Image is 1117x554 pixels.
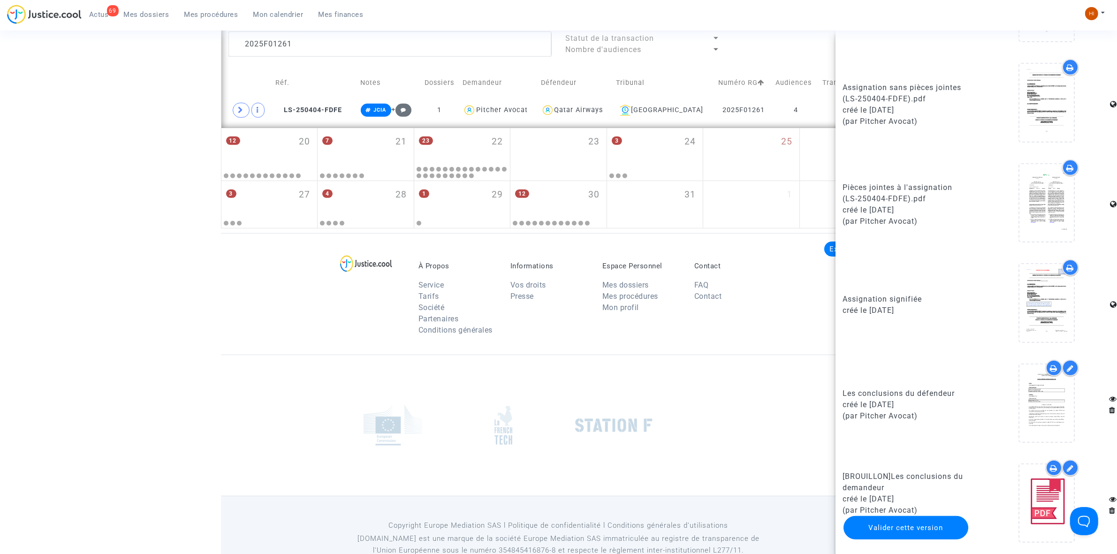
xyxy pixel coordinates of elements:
[703,128,799,181] div: samedi octobre 25
[843,505,969,516] div: (par Pitcher Avocat)
[420,99,459,121] td: 1
[694,292,722,301] a: Contact
[419,190,429,198] span: 1
[299,135,310,149] span: 20
[311,8,371,22] a: Mes finances
[226,137,240,145] span: 12
[800,181,896,228] div: dimanche novembre 2
[420,66,459,99] td: Dossiers
[414,128,510,165] div: mercredi octobre 22, 23 events, click to expand
[463,104,476,117] img: icon-user.svg
[566,34,654,43] span: Statut de la transaction
[492,135,503,149] span: 22
[1070,507,1098,535] iframe: Help Scout Beacon - Open
[221,128,318,165] div: lundi octobre 20, 12 events, click to expand
[418,314,459,323] a: Partenaires
[843,205,969,216] div: créé le [DATE]
[89,10,109,19] span: Actus
[819,66,871,99] td: Transaction
[184,10,238,19] span: Mes procédures
[715,99,772,121] td: 2025F01261
[275,106,342,114] span: LS-250404-FDFE
[843,493,969,505] div: créé le [DATE]
[602,292,658,301] a: Mes procédures
[575,418,653,433] img: stationf.png
[221,181,318,218] div: lundi octobre 27, 3 events, click to expand
[541,104,555,117] img: icon-user.svg
[800,128,896,181] div: dimanche octobre 26
[419,137,433,145] span: 23
[715,66,772,99] td: Numéro RG
[107,5,119,16] div: 69
[515,190,529,198] span: 12
[684,188,696,202] span: 31
[82,8,116,22] a: 69Actus
[418,292,439,301] a: Tarifs
[494,405,512,445] img: french_tech.png
[322,137,333,145] span: 7
[694,281,709,289] a: FAQ
[418,326,493,334] a: Conditions générales
[843,216,969,227] div: (par Pitcher Avocat)
[1085,7,1098,20] img: fc99b196863ffcca57bb8fe2645aafd9
[357,66,420,99] td: Notes
[318,128,414,165] div: mardi octobre 21, 7 events, click to expand
[418,281,444,289] a: Service
[177,8,246,22] a: Mes procédures
[602,303,639,312] a: Mon profil
[843,105,969,116] div: créé le [DATE]
[395,135,407,149] span: 21
[7,5,82,24] img: jc-logo.svg
[684,135,696,149] span: 24
[773,66,819,99] td: Audiences
[843,388,969,399] div: Les conclusions du défendeur
[613,66,715,99] td: Tribunal
[116,8,177,22] a: Mes dossiers
[843,294,969,305] div: Assignation signifiée
[272,66,357,99] td: Réf.
[555,106,603,114] div: Qatar Airways
[602,262,680,270] p: Espace Personnel
[843,410,969,422] div: (par Pitcher Avocat)
[773,99,819,121] td: 4
[703,181,799,228] div: samedi novembre 1
[607,181,703,228] div: vendredi octobre 31
[612,137,622,145] span: 3
[510,262,588,270] p: Informations
[781,135,792,149] span: 25
[843,305,969,316] div: créé le [DATE]
[694,262,772,270] p: Contact
[588,188,600,202] span: 30
[492,188,503,202] span: 29
[418,262,496,270] p: À Propos
[391,106,411,114] span: +
[869,524,943,532] span: Valider cette version
[787,188,792,202] span: 1
[373,107,386,113] span: JCIA
[538,66,613,99] td: Défendeur
[322,190,333,198] span: 4
[299,188,310,202] span: 27
[843,182,969,205] div: Pièces jointes à l'assignation (LS-250404-FDFE).pdf
[418,303,445,312] a: Société
[843,82,969,105] div: Assignation sans pièces jointes (LS-250404-FDFE).pdf
[616,105,712,116] div: [GEOGRAPHIC_DATA]
[510,292,534,301] a: Presse
[588,135,600,149] span: 23
[395,188,407,202] span: 28
[510,181,607,218] div: jeudi octobre 30, 12 events, click to expand
[124,10,169,19] span: Mes dossiers
[459,66,538,99] td: Demandeur
[566,45,642,54] span: Nombre d'audiences
[607,128,703,165] div: vendredi octobre 24, 3 events, click to expand
[340,255,392,272] img: logo-lg.svg
[476,106,528,114] div: Pitcher Avocat
[510,128,607,181] div: jeudi octobre 23
[602,281,649,289] a: Mes dossiers
[253,10,304,19] span: Mon calendrier
[414,181,510,218] div: mercredi octobre 29, One event, click to expand
[843,399,969,410] div: créé le [DATE]
[345,520,772,531] p: Copyright Europe Mediation SAS l Politique de confidentialité l Conditions générales d’utilisa...
[843,471,969,493] div: Les conclusions du demandeur
[510,281,546,289] a: Vos droits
